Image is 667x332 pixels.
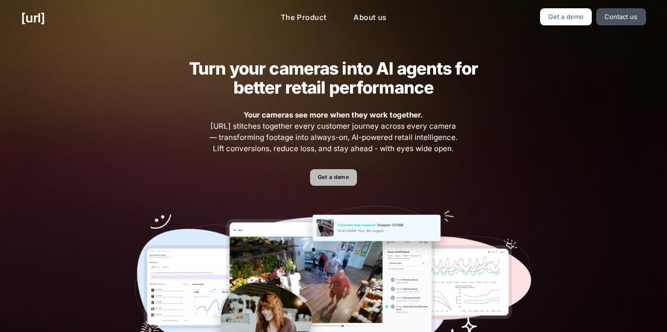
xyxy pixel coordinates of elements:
a: [URL] [21,8,45,27]
span: [URL] stitches together every customer journey across every camera — transforming footage into al... [208,110,459,154]
h2: Turn your cameras into AI agents for better retail performance [174,59,493,97]
a: Get a demo [540,8,592,25]
a: The Product [273,8,334,27]
a: Contact us [596,8,646,25]
a: About us [346,8,394,27]
a: Get a demo [310,169,356,186]
strong: Your cameras see more when they work together. [244,110,423,119]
